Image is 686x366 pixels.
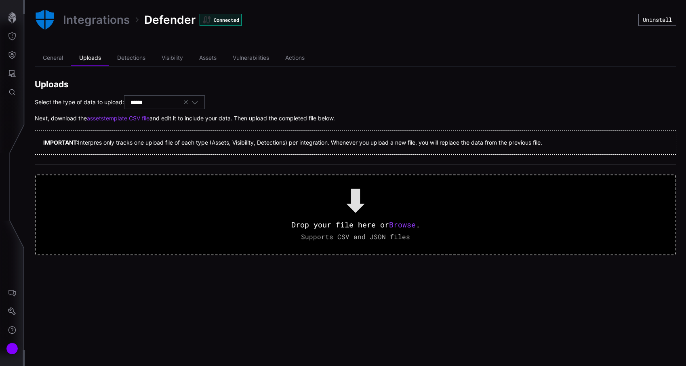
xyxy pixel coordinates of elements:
[277,50,313,66] li: Actions
[389,220,416,229] span: Browse
[35,10,55,30] img: Microsoft Defender
[154,50,191,66] li: Visibility
[43,139,78,146] strong: IMPORTANT:
[191,50,225,66] li: Assets
[87,115,149,122] a: assetstemplate CSV file
[144,13,196,27] span: Defender
[43,139,668,146] p: Interpres only tracks one upload file of each type ( Assets, Visibility, Detections ) per integra...
[301,232,410,241] span: Supports CSV and JSON files
[35,79,676,90] h2: Uploads
[200,14,242,26] div: Connected
[35,95,676,109] div: Select the type of data to upload:
[35,175,676,255] button: Drop your file here orBrowse.Supports CSV and JSON files
[35,115,676,122] div: Next, download the and edit it to include your data. Then upload the completed file below.
[109,50,154,66] li: Detections
[63,13,130,27] a: Integrations
[183,99,189,106] button: Clear selection
[71,50,109,66] li: Uploads
[35,50,71,66] li: General
[638,14,676,26] button: Uninstall
[191,99,198,106] button: Toggle options menu
[225,50,277,66] li: Vulnerabilities
[291,220,420,230] div: Drop your file here or .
